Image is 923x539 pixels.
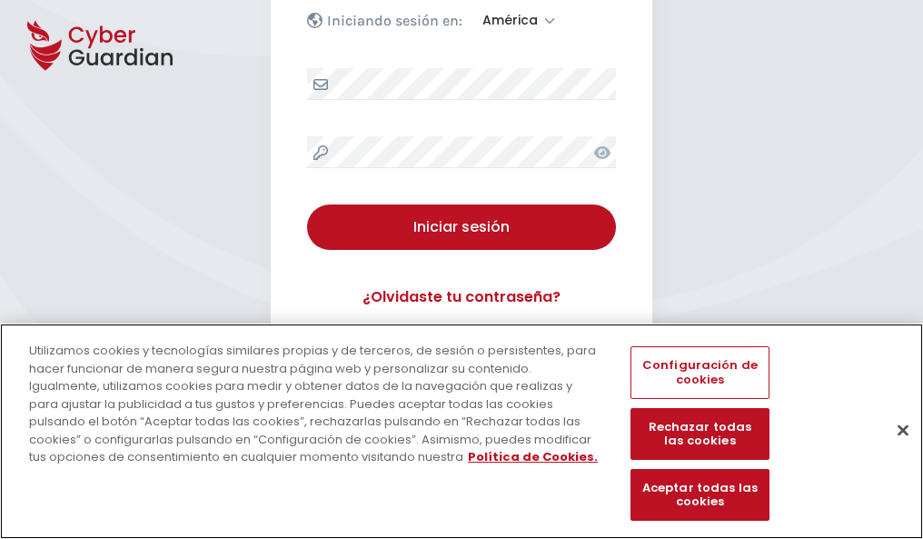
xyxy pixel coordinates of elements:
button: Iniciar sesión [307,205,616,250]
div: Iniciar sesión [321,216,602,238]
button: Rechazar todas las cookies [630,408,769,460]
a: Más información sobre su privacidad, se abre en una nueva pestaña [468,448,598,465]
a: ¿Olvidaste tu contraseña? [307,286,616,308]
button: Cerrar [883,410,923,450]
div: Utilizamos cookies y tecnologías similares propias y de terceros, de sesión o persistentes, para ... [29,342,603,466]
button: Configuración de cookies, Abre el cuadro de diálogo del centro de preferencias. [630,346,769,398]
button: Aceptar todas las cookies [630,469,769,521]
